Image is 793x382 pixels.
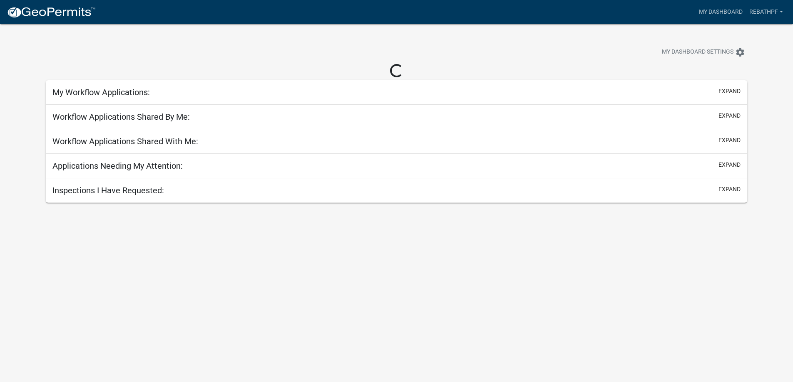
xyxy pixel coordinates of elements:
[52,112,190,122] h5: Workflow Applications Shared By Me:
[746,4,786,20] a: RebathPF
[52,136,198,146] h5: Workflow Applications Shared With Me:
[718,87,741,96] button: expand
[52,87,150,97] h5: My Workflow Applications:
[735,47,745,57] i: settings
[718,185,741,194] button: expand
[696,4,746,20] a: My Dashboard
[718,160,741,169] button: expand
[52,185,164,195] h5: Inspections I Have Requested:
[718,136,741,145] button: expand
[52,161,183,171] h5: Applications Needing My Attention:
[718,111,741,120] button: expand
[662,47,733,57] span: My Dashboard Settings
[655,44,752,60] button: My Dashboard Settingssettings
